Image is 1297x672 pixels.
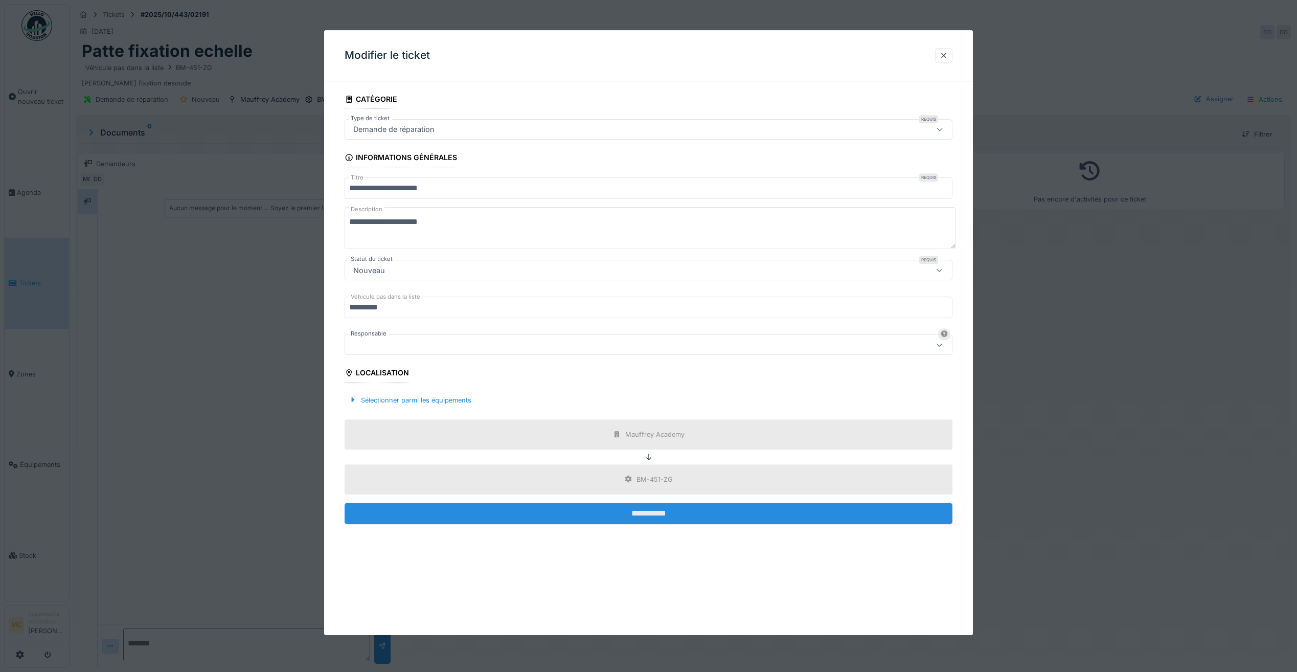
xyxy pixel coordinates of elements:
[345,393,475,407] div: Sélectionner parmi les équipements
[919,115,938,123] div: Requis
[349,124,439,135] div: Demande de réparation
[349,203,384,216] label: Description
[625,430,685,439] div: Mauffrey Academy
[345,49,430,62] h3: Modifier le ticket
[919,173,938,182] div: Requis
[345,92,397,109] div: Catégorie
[349,265,389,276] div: Nouveau
[349,293,422,302] label: Véhicule pas dans la liste
[349,114,392,123] label: Type de ticket
[345,366,409,383] div: Localisation
[636,475,673,484] div: BM-451-ZG
[349,255,395,264] label: Statut du ticket
[349,330,389,339] label: Responsable
[349,173,366,182] label: Titre
[919,256,938,264] div: Requis
[345,150,457,167] div: Informations générales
